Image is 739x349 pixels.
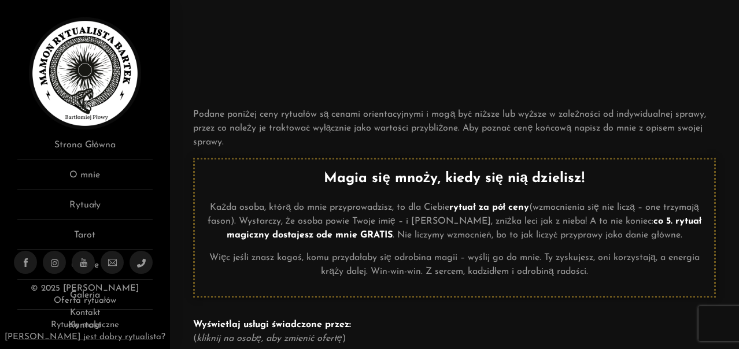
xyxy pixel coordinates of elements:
[70,309,100,317] a: Kontakt
[17,168,153,190] a: O mnie
[5,333,165,341] a: [PERSON_NAME] jest dobry rytualista?
[17,228,153,250] a: Tarot
[197,334,342,343] em: kliknij na osobę, aby zmienić ofertę
[324,172,585,185] strong: Magia się mnoży, kiedy się nią dzielisz!
[51,321,119,329] a: Rytuały magiczne
[204,201,705,242] p: Każda osoba, którą do mnie przyprowadzisz, to dla Ciebie (wzmocnienia się nie liczą – one trzymaj...
[193,107,716,149] p: Podane poniżej ceny rytuałów są cenami orientacyjnymi i mogą być niższe lub wyższe w zależności o...
[204,251,705,279] p: Więc jeśli znasz kogoś, komu przydałaby się odrobina magii – wyślij go do mnie. Ty zyskujesz, oni...
[29,17,141,129] img: Rytualista Bartek
[193,318,716,346] p: ( )
[54,296,116,305] a: Oferta rytuałów
[17,138,153,159] a: Strona Główna
[193,320,351,329] strong: Wyświetlaj usługi świadczone przez:
[17,198,153,220] a: Rytuały
[449,203,529,212] strong: rytuał za pół ceny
